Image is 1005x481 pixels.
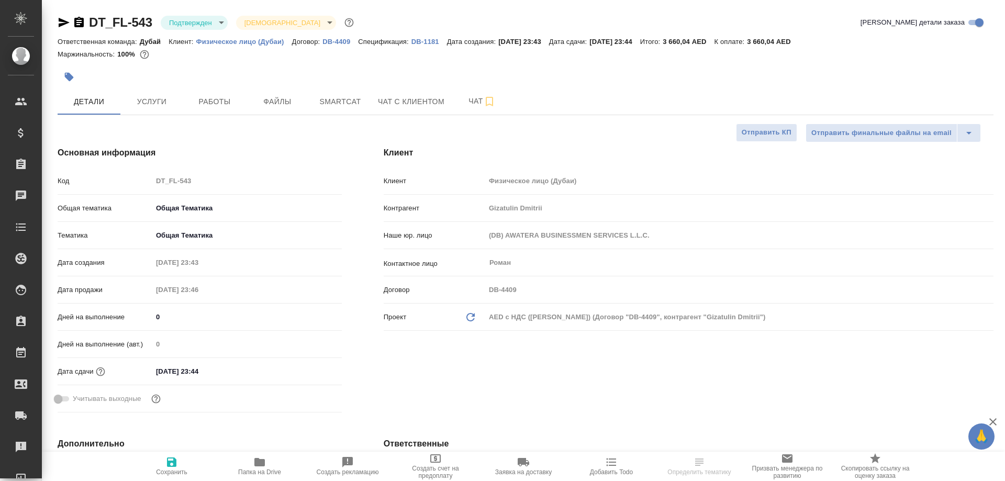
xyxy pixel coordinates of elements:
[567,452,655,481] button: Добавить Todo
[322,38,358,46] p: DB-4409
[58,258,152,268] p: Дата создания
[495,468,552,476] span: Заявка на доставку
[485,173,993,188] input: Пустое поле
[304,452,392,481] button: Создать рекламацию
[58,339,152,350] p: Дней на выполнение (авт.)
[216,452,304,481] button: Папка на Drive
[485,200,993,216] input: Пустое поле
[73,394,141,404] span: Учитывать выходные
[152,337,342,352] input: Пустое поле
[58,366,94,377] p: Дата сдачи
[342,16,356,29] button: Доп статусы указывают на важность/срочность заказа
[742,127,791,139] span: Отправить КП
[640,38,663,46] p: Итого:
[58,147,342,159] h4: Основная информация
[152,364,244,379] input: ✎ Введи что-нибудь
[127,95,177,108] span: Услуги
[498,38,549,46] p: [DATE] 23:43
[64,95,114,108] span: Детали
[149,392,163,406] button: Выбери, если сб и вс нужно считать рабочими днями для выполнения заказа.
[73,16,85,29] button: Скопировать ссылку
[483,95,496,108] svg: Подписаться
[747,38,798,46] p: 3 660,04 AED
[238,468,281,476] span: Папка на Drive
[837,465,913,479] span: Скопировать ссылку на оценку заказа
[663,38,714,46] p: 3 660,04 AED
[590,468,633,476] span: Добавить Todo
[384,230,485,241] p: Наше юр. лицо
[117,50,138,58] p: 100%
[152,199,342,217] div: Общая Тематика
[58,176,152,186] p: Код
[152,255,244,270] input: Пустое поле
[806,124,957,142] button: Отправить финальные файлы на email
[411,38,447,46] p: DB-1181
[398,465,473,479] span: Создать счет на предоплату
[152,282,244,297] input: Пустое поле
[806,124,981,142] div: split button
[411,37,447,46] a: DB-1181
[241,18,323,27] button: [DEMOGRAPHIC_DATA]
[58,203,152,214] p: Общая тематика
[384,203,485,214] p: Контрагент
[58,230,152,241] p: Тематика
[384,147,993,159] h4: Клиент
[743,452,831,481] button: Призвать менеджера по развитию
[973,426,990,448] span: 🙏
[322,37,358,46] a: DB-4409
[169,38,196,46] p: Клиент:
[166,18,215,27] button: Подтвержден
[384,285,485,295] p: Договор
[736,124,797,142] button: Отправить КП
[831,452,919,481] button: Скопировать ссылку на оценку заказа
[189,95,240,108] span: Работы
[384,438,993,450] h4: Ответственные
[94,365,107,378] button: Если добавить услуги и заполнить их объемом, то дата рассчитается автоматически
[485,308,993,326] div: AED c НДС ([PERSON_NAME]) (Договор "DB-4409", контрагент "Gizatulin Dmitrii")
[861,17,965,28] span: [PERSON_NAME] детали заказа
[811,127,952,139] span: Отправить финальные файлы на email
[58,312,152,322] p: Дней на выполнение
[384,176,485,186] p: Клиент
[317,468,379,476] span: Создать рекламацию
[58,438,342,450] h4: Дополнительно
[479,452,567,481] button: Заявка на доставку
[315,95,365,108] span: Smartcat
[384,259,485,269] p: Контактное лицо
[152,227,342,244] div: Общая Тематика
[292,38,323,46] p: Договор:
[156,468,187,476] span: Сохранить
[655,452,743,481] button: Определить тематику
[667,468,731,476] span: Определить тематику
[968,423,995,450] button: 🙏
[138,48,151,61] button: 0.00 AED;
[140,38,169,46] p: Дубай
[152,309,342,325] input: ✎ Введи что-нибудь
[58,16,70,29] button: Скопировать ссылку для ЯМессенджера
[392,452,479,481] button: Создать счет на предоплату
[58,65,81,88] button: Добавить тэг
[750,465,825,479] span: Призвать менеджера по развитию
[236,16,336,30] div: Подтвержден
[196,37,292,46] a: Физическое лицо (Дубаи)
[58,38,140,46] p: Ответственная команда:
[447,38,498,46] p: Дата создания:
[378,95,444,108] span: Чат с клиентом
[252,95,303,108] span: Файлы
[384,312,407,322] p: Проект
[549,38,589,46] p: Дата сдачи:
[89,15,152,29] a: DT_FL-543
[358,38,411,46] p: Спецификация:
[58,50,117,58] p: Маржинальность:
[714,38,747,46] p: К оплате:
[152,173,342,188] input: Пустое поле
[128,452,216,481] button: Сохранить
[196,38,292,46] p: Физическое лицо (Дубаи)
[58,285,152,295] p: Дата продажи
[485,228,993,243] input: Пустое поле
[485,282,993,297] input: Пустое поле
[589,38,640,46] p: [DATE] 23:44
[457,95,507,108] span: Чат
[161,16,228,30] div: Подтвержден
